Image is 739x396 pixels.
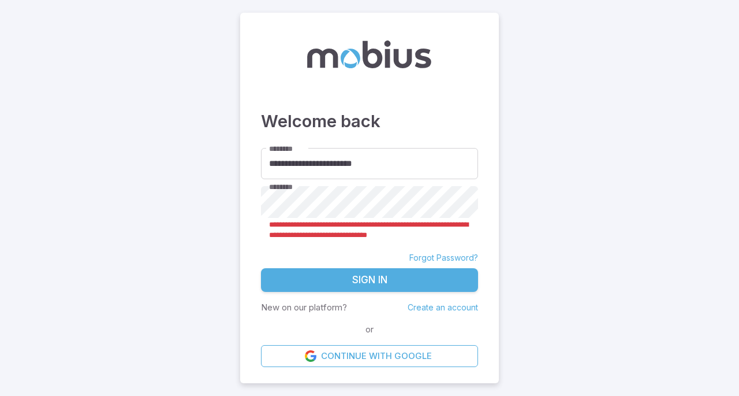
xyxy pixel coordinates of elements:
[261,268,478,293] button: Sign In
[363,323,376,336] span: or
[261,301,347,314] p: New on our platform?
[261,109,478,134] h3: Welcome back
[261,345,478,367] a: Continue with Google
[409,252,478,264] a: Forgot Password?
[408,302,478,312] a: Create an account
